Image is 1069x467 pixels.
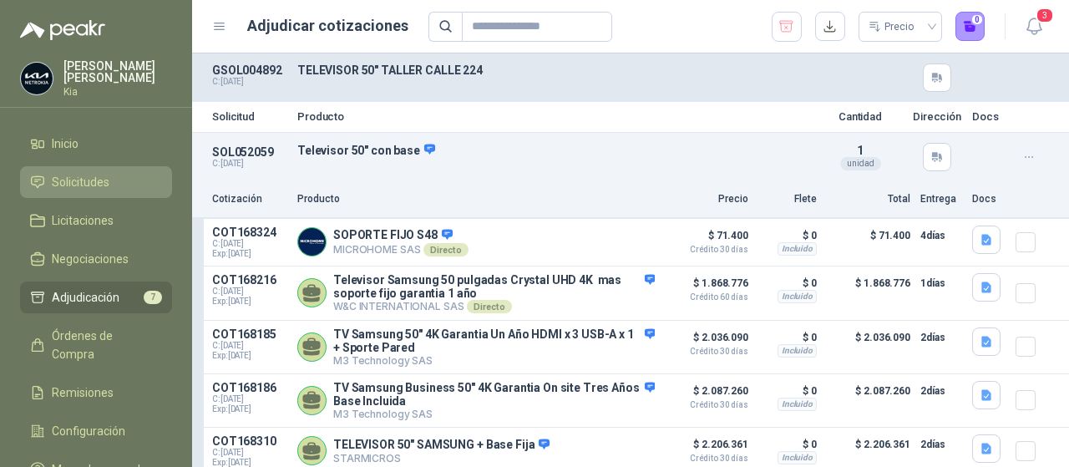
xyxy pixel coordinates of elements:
p: M3 Technology SAS [333,408,655,420]
p: $ 0 [758,226,817,246]
p: Solicitud [212,111,287,122]
p: MICROHOME SAS [333,243,469,256]
p: 4 días [920,226,962,246]
div: Incluido [778,451,817,464]
span: 7 [144,291,162,304]
div: Directo [423,243,468,256]
p: Flete [758,191,817,207]
p: Dirección [912,111,962,122]
p: Producto [297,111,808,122]
a: Adjudicación7 [20,282,172,313]
p: COT168186 [212,381,287,394]
p: SOL052059 [212,145,287,159]
p: SOPORTE FIJO S48 [333,228,469,243]
p: $ 2.036.090 [665,327,748,356]
p: Televisor 50" con base [297,143,808,158]
p: TELEVISOR 50" SAMSUNG + Base Fija [333,438,550,453]
a: Inicio [20,128,172,160]
p: Precio [665,191,748,207]
span: C: [DATE] [212,448,287,458]
div: Incluido [778,398,817,411]
img: Company Logo [298,228,326,256]
button: 0 [955,12,985,42]
p: Cantidad [818,111,902,122]
p: Entrega [920,191,962,207]
p: $ 2.087.260 [827,381,910,420]
p: C: [DATE] [212,77,287,87]
img: Logo peakr [20,20,105,40]
span: C: [DATE] [212,239,287,249]
p: $ 0 [758,273,817,293]
p: C: [DATE] [212,159,287,169]
span: Licitaciones [52,211,114,230]
span: Crédito 30 días [665,348,748,356]
div: Incluido [778,242,817,256]
span: 3 [1036,8,1054,23]
a: Negociaciones [20,243,172,275]
span: Exp: [DATE] [212,404,287,414]
p: 2 días [920,327,962,348]
a: Órdenes de Compra [20,320,172,370]
div: Precio [869,14,917,39]
span: Adjudicación [52,288,119,307]
span: Solicitudes [52,173,109,191]
p: $ 2.036.090 [827,327,910,367]
span: Remisiones [52,383,114,402]
span: Órdenes de Compra [52,327,156,363]
p: $ 0 [758,381,817,401]
p: Televisor Samsung 50 pulgadas Crystal UHD 4K mas soporte fijo garantia 1 año [333,273,655,300]
p: 2 días [920,434,962,454]
span: C: [DATE] [212,341,287,351]
span: C: [DATE] [212,287,287,297]
p: 1 días [920,273,962,293]
h1: Adjudicar cotizaciones [247,14,408,38]
span: Crédito 30 días [665,246,748,254]
p: Cotización [212,191,287,207]
p: $ 1.868.776 [665,273,748,302]
a: Configuración [20,415,172,447]
span: 1 [857,144,864,157]
p: M3 Technology SAS [333,354,655,367]
p: W&C INTERNATIONAL SAS [333,300,655,313]
span: Configuración [52,422,125,440]
p: Total [827,191,910,207]
a: Remisiones [20,377,172,409]
p: TV Samsung Business 50" 4K Garantia On site Tres Años Base Incluida [333,381,655,408]
p: 2 días [920,381,962,401]
p: COT168324 [212,226,287,239]
span: Crédito 30 días [665,401,748,409]
p: TELEVISOR 50" TALLER CALLE 224 [297,63,808,77]
p: GSOL004892 [212,63,287,77]
p: $ 2.206.361 [665,434,748,463]
p: Kia [63,87,172,97]
p: COT168310 [212,434,287,448]
p: $ 71.400 [827,226,910,259]
p: TV Samsung 50" 4K Garantia Un Año HDMI x 3 USB-A x 1 + Sporte Pared [333,327,655,354]
a: Licitaciones [20,205,172,236]
p: $ 0 [758,327,817,348]
p: $ 0 [758,434,817,454]
p: $ 1.868.776 [827,273,910,313]
span: Negociaciones [52,250,129,268]
div: Incluido [778,344,817,358]
div: unidad [840,157,881,170]
p: Producto [297,191,655,207]
span: Crédito 30 días [665,454,748,463]
p: [PERSON_NAME] [PERSON_NAME] [63,60,172,84]
button: 3 [1019,12,1049,42]
img: Company Logo [21,63,53,94]
span: Exp: [DATE] [212,297,287,307]
p: COT168185 [212,327,287,341]
p: STARMICROS [333,452,550,464]
a: Solicitudes [20,166,172,198]
span: Crédito 60 días [665,293,748,302]
p: Docs [972,191,1006,207]
p: $ 2.087.260 [665,381,748,409]
span: C: [DATE] [212,394,287,404]
p: COT168216 [212,273,287,287]
span: Exp: [DATE] [212,249,287,259]
div: Directo [467,300,511,313]
span: Exp: [DATE] [212,351,287,361]
span: Inicio [52,135,79,153]
p: $ 71.400 [665,226,748,254]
